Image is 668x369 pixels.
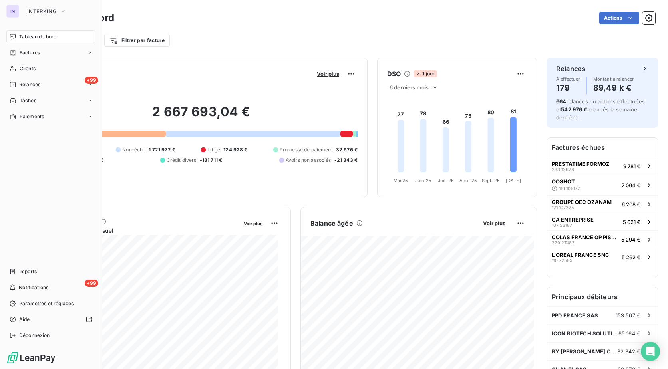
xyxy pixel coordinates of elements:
[334,157,358,164] span: -21 343 €
[390,84,429,91] span: 6 derniers mois
[552,258,573,263] span: 110 72585
[547,138,658,157] h6: Factures échues
[547,157,658,175] button: PRESTATIME FORMOZ233 126289 781 €
[483,220,505,226] span: Voir plus
[561,106,587,113] span: 542 976 €
[310,218,353,228] h6: Balance âgée
[552,199,612,205] span: GROUPE OEC OZANAM
[552,240,575,245] span: 229 27483
[622,201,640,208] span: 6 208 €
[19,268,37,275] span: Imports
[556,98,566,105] span: 664
[552,330,618,337] span: ICON BIOTECH SOLUTION
[223,146,247,153] span: 124 928 €
[19,332,50,339] span: Déconnexion
[552,205,574,210] span: 121 107225
[552,252,609,258] span: L'OREAL FRANCE SNC
[85,77,98,84] span: +99
[547,230,658,248] button: COLAS FRANCE OP PISTE 1229 274835 294 €
[552,161,610,167] span: PRESTATIME FORMOZ
[167,157,197,164] span: Crédit divers
[552,223,572,228] span: 107 53187
[122,146,145,153] span: Non-échu
[394,178,408,183] tspan: Mai 25
[280,146,333,153] span: Promesse de paiement
[556,64,585,73] h6: Relances
[556,77,580,81] span: À effectuer
[622,182,640,188] span: 7 064 €
[552,312,598,319] span: PPD FRANCE SAS
[6,5,19,18] div: IN
[506,178,521,183] tspan: [DATE]
[559,186,580,191] span: 116 101072
[415,178,431,183] tspan: Juin 25
[200,157,223,164] span: -181 711 €
[552,348,617,355] span: BY [PERSON_NAME] COMPANIES
[20,113,44,120] span: Paiements
[6,313,95,326] a: Aide
[20,65,36,72] span: Clients
[623,163,640,169] span: 9 781 €
[314,70,342,77] button: Voir plus
[617,348,640,355] span: 32 342 €
[19,316,30,323] span: Aide
[286,157,331,164] span: Avoirs non associés
[618,330,640,337] span: 65 164 €
[621,236,640,243] span: 5 294 €
[241,220,265,227] button: Voir plus
[641,342,660,361] div: Open Intercom Messenger
[547,195,658,213] button: GROUPE OEC OZANAM121 1072256 208 €
[556,98,645,121] span: relances ou actions effectuées et relancés la semaine dernière.
[244,221,262,226] span: Voir plus
[414,70,437,77] span: 1 jour
[481,220,508,227] button: Voir plus
[387,69,401,79] h6: DSO
[547,175,658,195] button: OOSHOT116 1010727 064 €
[336,146,358,153] span: 32 676 €
[19,300,74,307] span: Paramètres et réglages
[85,280,98,287] span: +99
[547,213,658,230] button: GA ENTREPRISE107 531875 621 €
[593,77,634,81] span: Montant à relancer
[149,146,175,153] span: 1 721 972 €
[45,104,358,128] h2: 2 667 693,04 €
[27,8,57,14] span: INTERKING
[482,178,500,183] tspan: Sept. 25
[552,167,574,172] span: 233 12628
[552,234,618,240] span: COLAS FRANCE OP PISTE 1
[599,12,639,24] button: Actions
[20,49,40,56] span: Factures
[556,81,580,94] h4: 179
[552,216,594,223] span: GA ENTREPRISE
[459,178,477,183] tspan: Août 25
[19,284,48,291] span: Notifications
[593,81,634,94] h4: 89,49 k €
[616,312,640,319] span: 153 507 €
[6,351,56,364] img: Logo LeanPay
[207,146,220,153] span: Litige
[317,71,339,77] span: Voir plus
[547,248,658,266] button: L'OREAL FRANCE SNC110 725855 262 €
[20,97,36,104] span: Tâches
[438,178,454,183] tspan: Juil. 25
[547,287,658,306] h6: Principaux débiteurs
[623,219,640,225] span: 5 621 €
[19,33,56,40] span: Tableau de bord
[104,34,170,47] button: Filtrer par facture
[45,226,238,235] span: Chiffre d'affaires mensuel
[622,254,640,260] span: 5 262 €
[552,178,575,184] span: OOSHOT
[19,81,40,88] span: Relances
